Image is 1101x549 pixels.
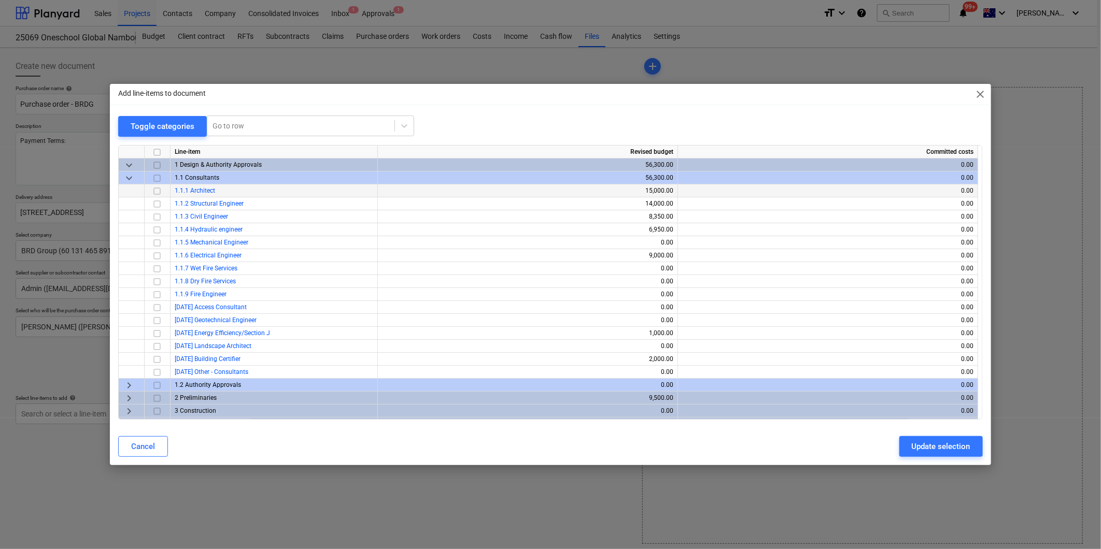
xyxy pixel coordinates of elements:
div: Toggle categories [131,120,194,133]
div: 0.00 [682,288,973,301]
div: 0.00 [682,236,973,249]
div: Revised budget [378,146,678,158]
span: 1.1.14 Building Certifier [175,355,241,363]
div: 2,000.00 [382,353,673,366]
div: 9,000.00 [382,249,673,262]
div: 0.00 [682,404,973,417]
span: 1.2 Authority Approvals [175,381,241,388]
span: 2 Preliminaries [175,394,217,401]
div: 0.00 [382,288,673,301]
button: Cancel [118,436,168,457]
div: 0.00 [682,197,973,210]
div: 0.00 [682,223,973,236]
span: 3 Construction [175,407,216,414]
button: Update selection [899,436,983,457]
div: 56,300.00 [382,171,673,184]
div: Cancel [131,440,155,453]
span: 1.1.99 Other - Consultants [175,368,248,375]
span: 1.1 Consultants [175,174,219,181]
span: keyboard_arrow_down [123,172,135,184]
span: keyboard_arrow_right [123,405,135,417]
span: 1.1.11 Geotechnical Engineer [175,316,257,324]
a: 1.1.4 Hydraulic engineer [175,226,243,233]
a: [DATE] Geotechnical Engineer [175,316,257,324]
div: 0.00 [682,392,973,404]
div: 0.00 [682,340,973,353]
div: 0.00 [682,249,973,262]
a: 1.1.6 Electrical Engineer [175,252,242,259]
div: Line-item [171,146,378,158]
div: 0.00 [382,262,673,275]
div: 6,950.00 [382,223,673,236]
div: 0.00 [382,314,673,327]
div: 0.00 [382,236,673,249]
a: 1.1.2 Structural Engineer [175,200,244,207]
div: 0.00 [382,275,673,288]
div: 0.00 [682,353,973,366]
div: 0.00 [382,379,673,392]
div: 0.00 [382,366,673,379]
div: 0.00 [382,340,673,353]
span: close [975,88,987,100]
a: [DATE] Building Certifier [175,355,241,363]
div: 9,500.00 [382,392,673,404]
div: 0.00 [382,301,673,314]
a: 1.1.5 Mechanical Engineer [175,239,248,246]
div: 0.00 [682,379,973,392]
span: keyboard_arrow_right [123,392,135,404]
div: 0.00 [682,417,973,430]
div: 0.00 [682,275,973,288]
div: 0.00 [682,158,973,171]
div: Update selection [912,440,970,453]
a: 1.1.3 Civil Engineer [175,213,228,220]
span: 1.1.13 Landscape Architect [175,342,251,350]
div: 0.00 [382,404,673,417]
p: Add line-items to document [118,88,206,99]
span: keyboard_arrow_right [123,379,135,392]
div: 0.00 [682,262,973,275]
a: 1.1.8 Dry Fire Services [175,278,236,285]
div: 15,000.00 [382,184,673,197]
span: 1 Design & Authority Approvals [175,161,262,168]
div: 0.00 [682,301,973,314]
span: 1.1.12 Energy Efficiency/Section J [175,329,270,337]
a: [DATE] Energy Efficiency/Section J [175,329,270,337]
a: 1.1.1 Architect [175,187,215,194]
span: keyboard_arrow_right [123,418,135,430]
div: 1,000.00 [382,327,673,340]
a: 1.1.9 Fire Engineer [175,291,227,298]
a: 1.1.7 Wet Fire Services [175,265,237,272]
a: [DATE] Access Consultant [175,304,247,311]
div: 0.00 [382,417,673,430]
div: 0.00 [682,184,973,197]
iframe: Chat Widget [1049,499,1101,549]
span: keyboard_arrow_down [123,159,135,171]
div: Committed costs [678,146,978,158]
button: Toggle categories [118,116,207,137]
div: 0.00 [682,171,973,184]
div: 0.00 [682,210,973,223]
div: 56,300.00 [382,158,673,171]
div: 0.00 [682,327,973,340]
a: [DATE] Other - Consultants [175,368,248,375]
div: 0.00 [682,314,973,327]
div: 14,000.00 [382,197,673,210]
div: 8,350.00 [382,210,673,223]
span: 1.1.10 Access Consultant [175,304,247,311]
div: 0.00 [682,366,973,379]
a: [DATE] Landscape Architect [175,342,251,350]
